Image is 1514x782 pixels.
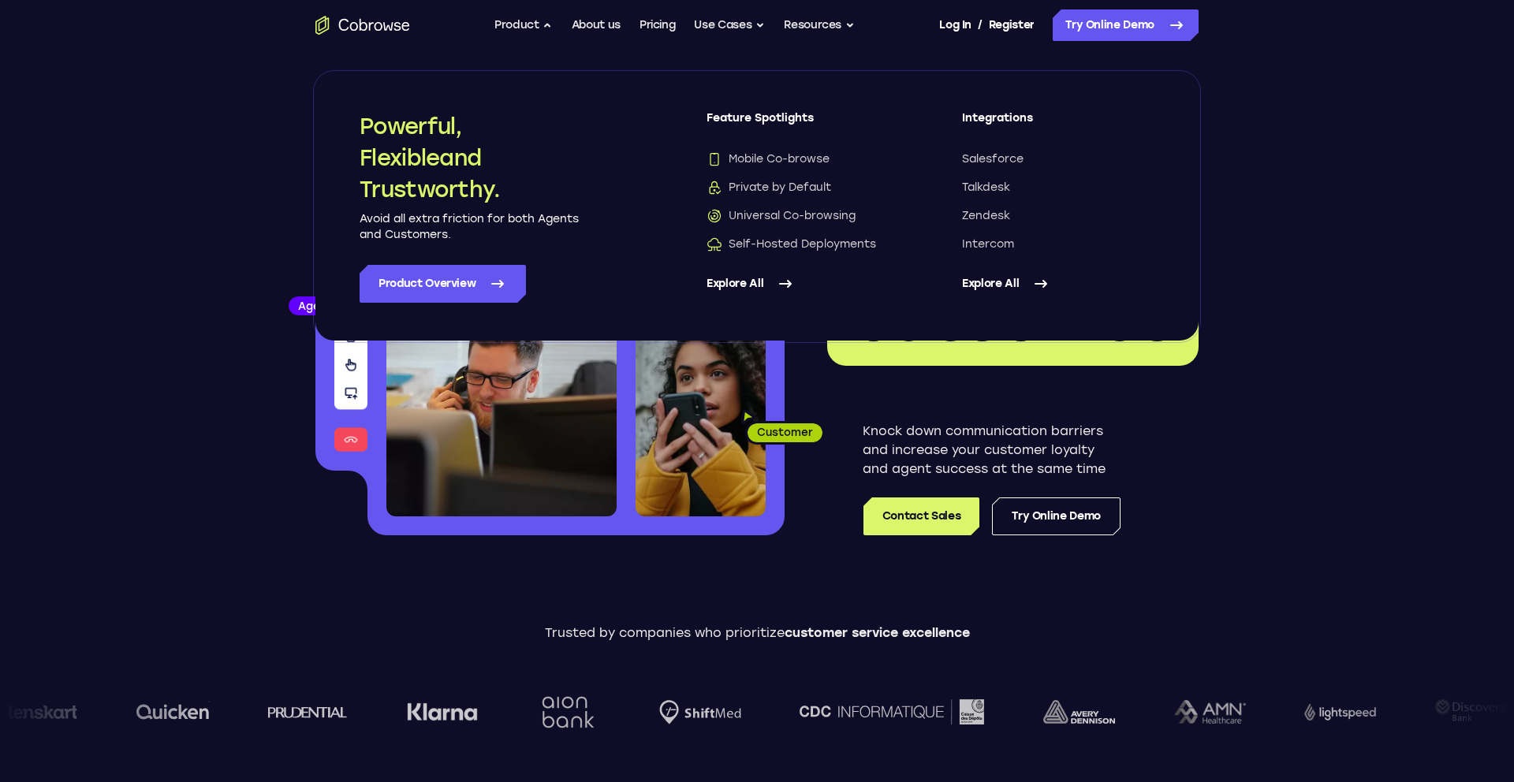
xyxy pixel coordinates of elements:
[707,180,722,195] img: Private by Default
[785,625,970,640] span: customer service excellence
[962,151,1154,167] a: Salesforce
[992,497,1121,535] a: Try Online Demo
[267,706,346,718] img: prudential
[315,16,410,35] a: Go to the home page
[707,151,899,167] a: Mobile Co-browseMobile Co-browse
[707,151,830,167] span: Mobile Co-browse
[962,236,1154,252] a: Intercom
[640,9,676,41] a: Pricing
[1303,703,1374,720] img: Lightspeed
[707,180,831,195] span: Private by Default
[707,110,899,139] span: Feature Spotlights
[707,236,876,252] span: Self-Hosted Deployments
[360,110,580,205] h2: Powerful, Flexible and Trustworthy.
[658,700,740,724] img: Shiftmed
[1053,9,1199,41] a: Try Online Demo
[405,702,476,721] img: Klarna
[989,9,1035,41] a: Register
[863,422,1121,479] p: Knock down communication barriers and increase your customer loyalty and agent success at the sam...
[535,680,599,744] img: Aion Bank
[962,151,1024,167] span: Salesforce
[360,211,580,243] p: Avoid all extra friction for both Agents and Customers.
[962,180,1154,195] a: Talkdesk
[1042,700,1113,724] img: avery-dennison
[707,151,722,167] img: Mobile Co-browse
[962,236,1014,252] span: Intercom
[572,9,621,41] a: About us
[707,208,899,224] a: Universal Co-browsingUniversal Co-browsing
[707,265,899,303] a: Explore All
[962,208,1010,224] span: Zendesk
[962,208,1154,224] a: Zendesk
[694,9,765,41] button: Use Cases
[962,110,1154,139] span: Integrations
[978,16,983,35] span: /
[360,265,526,303] a: Product Overview
[939,9,971,41] a: Log In
[707,180,899,195] a: Private by DefaultPrivate by Default
[798,699,983,724] img: CDC Informatique
[494,9,553,41] button: Product
[863,497,979,535] a: Contact Sales
[707,236,899,252] a: Self-Hosted DeploymentsSelf-Hosted Deployments
[386,235,617,516] img: A customer support agent talking on the phone
[636,330,766,516] img: A customer holding their phone
[962,180,1010,195] span: Talkdesk
[1172,700,1244,724] img: AMN Healthcare
[962,265,1154,303] a: Explore All
[784,9,855,41] button: Resources
[707,208,722,224] img: Universal Co-browsing
[707,208,856,224] span: Universal Co-browsing
[707,236,722,252] img: Self-Hosted Deployments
